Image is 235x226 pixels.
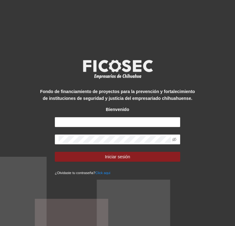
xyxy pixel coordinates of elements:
strong: Bienvenido [106,107,129,112]
a: Click aqui [95,171,111,175]
span: eye-invisible [172,137,176,142]
img: logo [79,58,156,81]
strong: Fondo de financiamiento de proyectos para la prevención y fortalecimiento de instituciones de seg... [40,89,195,101]
small: ¿Olvidaste tu contraseña? [55,171,110,175]
span: Iniciar sesión [105,153,130,160]
button: Iniciar sesión [55,152,180,162]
